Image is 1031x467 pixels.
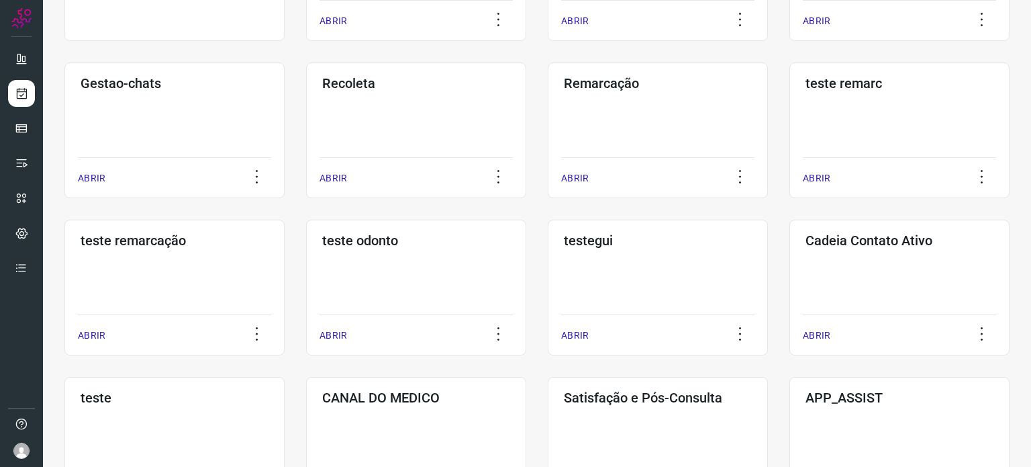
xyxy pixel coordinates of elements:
[11,8,32,28] img: Logo
[320,329,347,343] p: ABRIR
[805,75,993,91] h3: teste remarc
[564,75,752,91] h3: Remarcação
[561,14,589,28] p: ABRIR
[13,443,30,459] img: avatar-user-boy.jpg
[803,14,830,28] p: ABRIR
[322,232,510,249] h3: teste odonto
[561,171,589,185] p: ABRIR
[78,171,105,185] p: ABRIR
[322,75,510,91] h3: Recoleta
[320,171,347,185] p: ABRIR
[564,232,752,249] h3: testegui
[320,14,347,28] p: ABRIR
[805,232,993,249] h3: Cadeia Contato Ativo
[564,390,752,406] h3: Satisfação e Pós-Consulta
[81,232,268,249] h3: teste remarcação
[322,390,510,406] h3: CANAL DO MEDICO
[78,329,105,343] p: ABRIR
[81,390,268,406] h3: teste
[81,75,268,91] h3: Gestao-chats
[803,171,830,185] p: ABRIR
[803,329,830,343] p: ABRIR
[561,329,589,343] p: ABRIR
[805,390,993,406] h3: APP_ASSIST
